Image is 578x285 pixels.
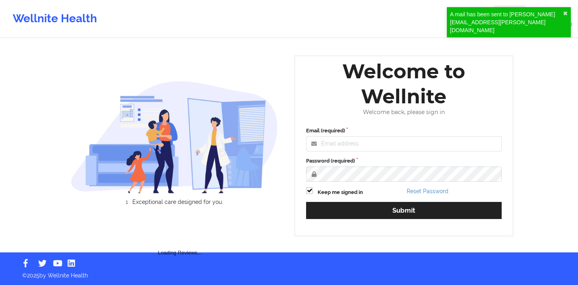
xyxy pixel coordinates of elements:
button: Submit [306,202,502,219]
div: A mail has been sent to [PERSON_NAME][EMAIL_ADDRESS][PERSON_NAME][DOMAIN_NAME] [450,10,563,34]
a: Reset Password [407,188,448,194]
div: Welcome back, please sign in [301,109,507,116]
p: © 2025 by Wellnite Health [17,266,561,279]
li: Exceptional care designed for you. [78,199,278,205]
label: Keep me signed in [318,188,363,196]
img: wellnite-auth-hero_200.c722682e.png [71,81,278,193]
label: Email (required) [306,127,502,135]
button: close [563,10,568,17]
div: Welcome to Wellnite [301,59,507,109]
label: Password (required) [306,157,502,165]
div: Loading Reviews... [71,219,289,257]
input: Email address [306,136,502,151]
